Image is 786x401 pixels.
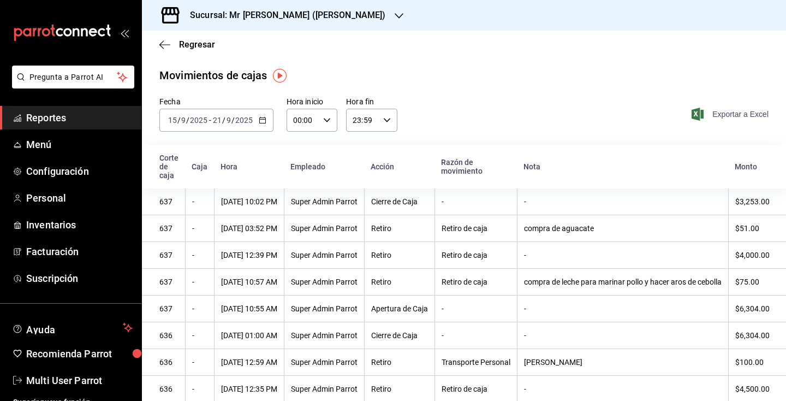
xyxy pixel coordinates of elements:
[371,162,428,171] div: Acción
[221,304,277,313] div: [DATE] 10:55 AM
[735,197,770,206] div: $3,253.00
[8,79,134,91] a: Pregunta a Parrot AI
[290,162,358,171] div: Empleado
[371,358,428,367] div: Retiro
[442,358,510,367] div: Transporte Personal
[524,385,722,393] div: -
[371,304,428,313] div: Apertura de Caja
[159,278,178,286] div: 637
[221,251,277,260] div: [DATE] 12:39 PM
[26,346,133,361] span: Recomienda Parrot
[159,331,178,340] div: 636
[524,197,722,206] div: -
[694,108,769,121] button: Exportar a Excel
[221,358,277,367] div: [DATE] 12:59 AM
[159,251,178,260] div: 637
[291,358,358,367] div: Super Admin Parrot
[26,217,133,232] span: Inventarios
[192,304,207,313] div: -
[192,358,207,367] div: -
[735,385,770,393] div: $4,500.00
[159,39,215,50] button: Regresar
[177,116,181,125] span: /
[159,67,267,84] div: Movimientos de cajas
[159,154,178,180] div: Corte de caja
[524,304,722,313] div: -
[26,373,133,388] span: Multi User Parrot
[735,224,770,233] div: $51.00
[735,162,770,171] div: Monto
[29,72,117,83] span: Pregunta a Parrot AI
[159,358,178,367] div: 636
[371,278,428,286] div: Retiro
[26,110,133,125] span: Reportes
[523,162,722,171] div: Nota
[442,251,510,260] div: Retiro de caja
[735,331,770,340] div: $6,304.00
[524,278,722,286] div: compra de leche para marinar pollo y hacer aros de cebolla
[442,278,510,286] div: Retiro de caja
[26,164,133,179] span: Configuración
[371,224,428,233] div: Retiro
[212,116,222,125] input: --
[291,385,358,393] div: Super Admin Parrot
[222,116,225,125] span: /
[181,9,386,22] h3: Sucursal: Mr [PERSON_NAME] ([PERSON_NAME])
[524,251,722,260] div: -
[26,191,133,205] span: Personal
[442,224,510,233] div: Retiro de caja
[371,331,428,340] div: Cierre de Caja
[442,331,510,340] div: -
[192,385,207,393] div: -
[441,158,510,175] div: Razón de movimiento
[291,331,358,340] div: Super Admin Parrot
[231,116,235,125] span: /
[221,224,277,233] div: [DATE] 03:52 PM
[291,197,358,206] div: Super Admin Parrot
[120,28,129,37] button: open_drawer_menu
[291,224,358,233] div: Super Admin Parrot
[179,39,215,50] span: Regresar
[192,197,207,206] div: -
[168,116,177,125] input: --
[287,98,337,105] label: Hora inicio
[291,251,358,260] div: Super Admin Parrot
[192,331,207,340] div: -
[442,385,510,393] div: Retiro de caja
[159,197,178,206] div: 637
[291,304,358,313] div: Super Admin Parrot
[221,197,277,206] div: [DATE] 10:02 PM
[26,271,133,286] span: Suscripción
[186,116,189,125] span: /
[192,278,207,286] div: -
[209,116,211,125] span: -
[524,224,722,233] div: compra de aguacate
[159,304,178,313] div: 637
[442,197,510,206] div: -
[235,116,253,125] input: ----
[159,98,273,105] label: Fecha
[524,331,722,340] div: -
[273,69,287,82] img: Tooltip marker
[371,385,428,393] div: Retiro
[192,162,207,171] div: Caja
[735,278,770,286] div: $75.00
[26,137,133,152] span: Menú
[159,385,178,393] div: 636
[735,251,770,260] div: $4,000.00
[221,278,277,286] div: [DATE] 10:57 AM
[226,116,231,125] input: --
[181,116,186,125] input: --
[735,358,770,367] div: $100.00
[371,197,428,206] div: Cierre de Caja
[192,251,207,260] div: -
[159,224,178,233] div: 637
[735,304,770,313] div: $6,304.00
[12,66,134,89] button: Pregunta a Parrot AI
[221,331,277,340] div: [DATE] 01:00 AM
[291,278,358,286] div: Super Admin Parrot
[221,162,277,171] div: Hora
[26,244,133,259] span: Facturación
